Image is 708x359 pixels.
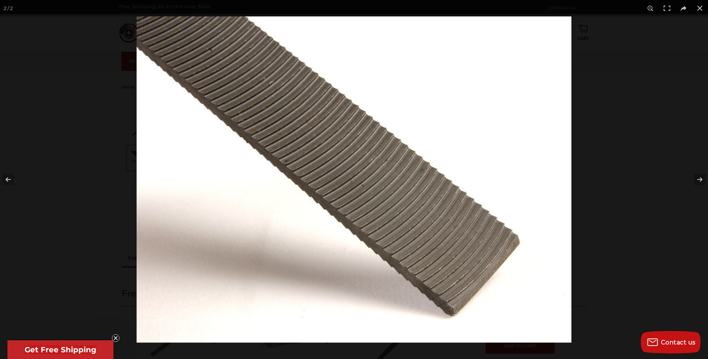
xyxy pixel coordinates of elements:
[682,161,708,198] button: Next (arrow right)
[641,331,701,353] button: Contact us
[137,16,571,343] img: Mill_Curved_Tooth_File_Tip__47892.1570197405.jpg
[112,334,119,342] button: Close teaser
[25,345,96,354] span: Get Free Shipping
[661,339,696,346] span: Contact us
[7,340,113,359] div: Get Free ShippingClose teaser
